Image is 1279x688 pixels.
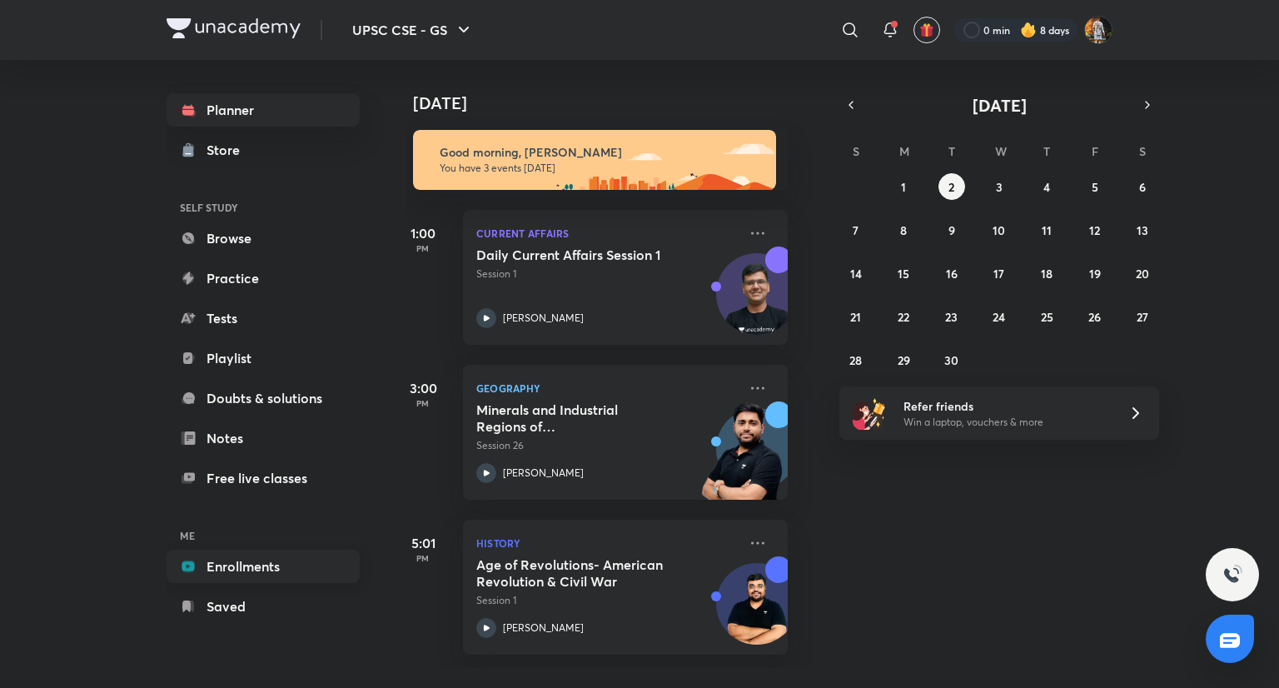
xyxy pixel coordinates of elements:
[390,533,456,553] h5: 5:01
[948,179,954,195] abbr: September 2, 2025
[843,346,869,373] button: September 28, 2025
[903,415,1108,430] p: Win a laptop, vouchers & more
[993,266,1004,282] abbr: September 17, 2025
[167,93,360,127] a: Planner
[390,223,456,243] h5: 1:00
[1129,260,1156,287] button: September 20, 2025
[919,22,934,37] img: avatar
[1041,266,1053,282] abbr: September 18, 2025
[440,162,761,175] p: You have 3 events [DATE]
[167,342,360,375] a: Playlist
[986,217,1013,243] button: September 10, 2025
[1089,266,1101,282] abbr: September 19, 2025
[986,303,1013,330] button: September 24, 2025
[1129,303,1156,330] button: September 27, 2025
[167,461,360,495] a: Free live classes
[901,179,906,195] abbr: September 1, 2025
[1041,309,1053,325] abbr: September 25, 2025
[993,222,1005,238] abbr: September 10, 2025
[899,143,909,159] abbr: Monday
[938,303,965,330] button: September 23, 2025
[948,222,955,238] abbr: September 9, 2025
[1033,260,1060,287] button: September 18, 2025
[890,346,917,373] button: September 29, 2025
[167,302,360,335] a: Tests
[973,94,1027,117] span: [DATE]
[1092,179,1098,195] abbr: September 5, 2025
[898,352,910,368] abbr: September 29, 2025
[853,143,859,159] abbr: Sunday
[476,556,684,590] h5: Age of Revolutions- American Revolution & Civil War
[1033,303,1060,330] button: September 25, 2025
[1020,22,1037,38] img: streak
[476,533,738,553] p: History
[476,378,738,398] p: Geography
[1139,143,1146,159] abbr: Saturday
[938,260,965,287] button: September 16, 2025
[938,217,965,243] button: September 9, 2025
[843,303,869,330] button: September 21, 2025
[890,217,917,243] button: September 8, 2025
[944,352,958,368] abbr: September 30, 2025
[503,311,584,326] p: [PERSON_NAME]
[1033,217,1060,243] button: September 11, 2025
[717,572,797,652] img: Avatar
[1082,173,1108,200] button: September 5, 2025
[476,247,684,263] h5: Daily Current Affairs Session 1
[995,143,1007,159] abbr: Wednesday
[390,553,456,563] p: PM
[986,173,1013,200] button: September 3, 2025
[1082,260,1108,287] button: September 19, 2025
[849,352,862,368] abbr: September 28, 2025
[996,179,1003,195] abbr: September 3, 2025
[167,590,360,623] a: Saved
[946,266,958,282] abbr: September 16, 2025
[1137,222,1148,238] abbr: September 13, 2025
[167,521,360,550] h6: ME
[1084,16,1112,44] img: Prakhar Singh
[1129,173,1156,200] button: September 6, 2025
[476,593,738,608] p: Session 1
[1043,179,1050,195] abbr: September 4, 2025
[1033,173,1060,200] button: September 4, 2025
[167,18,301,42] a: Company Logo
[986,260,1013,287] button: September 17, 2025
[696,401,788,516] img: unacademy
[476,267,738,282] p: Session 1
[413,130,776,190] img: morning
[948,143,955,159] abbr: Tuesday
[1222,565,1242,585] img: ttu
[1136,266,1149,282] abbr: September 20, 2025
[167,381,360,415] a: Doubts & solutions
[167,262,360,295] a: Practice
[1042,222,1052,238] abbr: September 11, 2025
[503,466,584,481] p: [PERSON_NAME]
[938,346,965,373] button: September 30, 2025
[903,397,1108,415] h6: Refer friends
[890,260,917,287] button: September 15, 2025
[476,223,738,243] p: Current Affairs
[390,378,456,398] h5: 3:00
[843,260,869,287] button: September 14, 2025
[503,621,584,636] p: [PERSON_NAME]
[1082,217,1108,243] button: September 12, 2025
[900,222,907,238] abbr: September 8, 2025
[1137,309,1148,325] abbr: September 27, 2025
[476,438,738,453] p: Session 26
[853,396,886,430] img: referral
[207,140,250,160] div: Store
[342,13,484,47] button: UPSC CSE - GS
[863,93,1136,117] button: [DATE]
[1089,222,1100,238] abbr: September 12, 2025
[167,550,360,583] a: Enrollments
[898,309,909,325] abbr: September 22, 2025
[167,222,360,255] a: Browse
[890,173,917,200] button: September 1, 2025
[945,309,958,325] abbr: September 23, 2025
[938,173,965,200] button: September 2, 2025
[390,398,456,408] p: PM
[440,145,761,160] h6: Good morning, [PERSON_NAME]
[993,309,1005,325] abbr: September 24, 2025
[413,93,804,113] h4: [DATE]
[1088,309,1101,325] abbr: September 26, 2025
